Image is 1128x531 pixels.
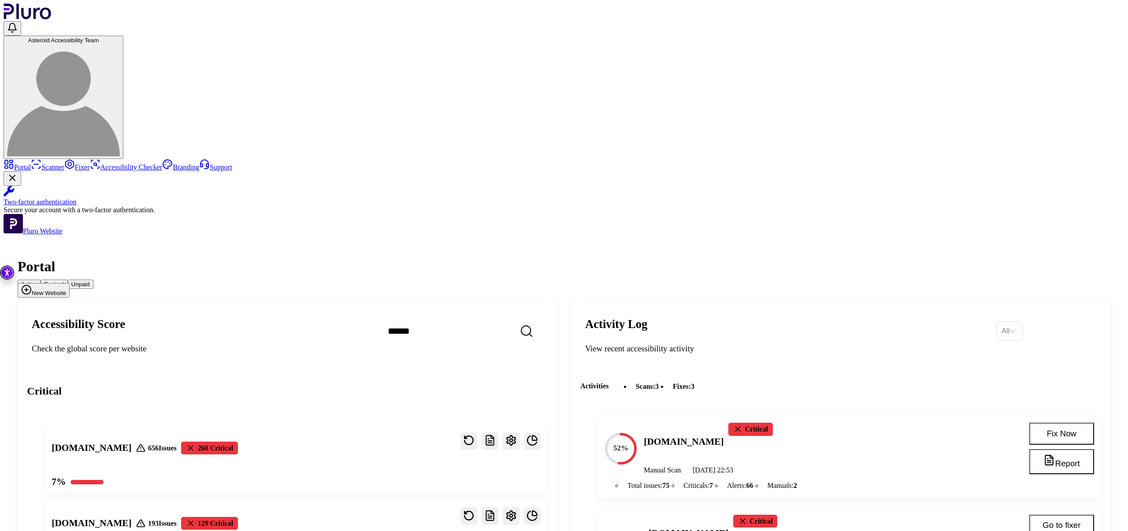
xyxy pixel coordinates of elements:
button: Unpaid [68,280,93,289]
button: Asteroid Accessibility TeamAsteroid Accessibility Team [4,36,123,159]
button: Reports [482,507,498,525]
h1: Portal [18,258,1110,275]
div: Check the global score per website [32,343,369,355]
div: Two-factor authentication [4,198,1124,206]
button: Fix Now [1029,423,1094,444]
div: Activities [580,373,1101,399]
button: Report [1029,449,1094,474]
button: Open website overview [524,507,540,525]
span: 3 [655,383,659,390]
button: Open settings [503,507,519,525]
h2: Accessibility Score [32,317,369,331]
h4: [DOMAIN_NAME] [644,435,724,448]
a: Branding [162,163,199,171]
button: Active [18,280,41,289]
li: fixes : [668,380,699,392]
button: Open website overview [524,432,540,450]
button: New Website [18,283,70,298]
button: Open notifications, you have 0 new notifications [4,21,21,36]
div: 129 Critical [181,517,237,530]
input: Search [378,319,581,343]
div: 7 % [52,476,66,488]
div: View recent accessibility activity [585,343,987,355]
a: Portal [4,163,31,171]
li: scans : [631,380,664,392]
span: 75 [662,482,669,489]
button: Reset the cache [460,432,477,450]
li: Criticals : [679,479,718,491]
li: Total issues : [623,479,674,491]
button: Reports [482,432,498,450]
span: 66 [746,482,753,489]
a: Accessibility Checker [90,163,163,171]
button: Open settings [503,432,519,450]
div: Secure your account with a two-factor authentication. [4,206,1124,214]
img: Asteroid Accessibility Team [7,44,120,156]
a: Support [199,163,232,171]
li: Manuals : [763,479,802,491]
button: Reset the cache [460,507,477,525]
a: Two-factor authentication [4,186,1124,206]
span: Active [21,281,37,288]
li: Alerts : [722,479,758,491]
a: Fixer [64,163,90,171]
div: 656 Issues [136,443,177,453]
div: 193 Issues [136,519,177,528]
h3: [DOMAIN_NAME] [52,517,131,530]
span: Asteroid Accessibility Team [28,37,99,44]
span: Unpaid [71,281,90,288]
div: Critical [733,515,777,527]
aside: Sidebar menu [4,159,1124,235]
button: Close Two-factor authentication notification [4,171,21,186]
span: 7 [709,482,713,489]
button: Expired [41,280,67,289]
div: Critical [728,423,772,435]
span: 3 [691,383,694,390]
h2: Activity Log [585,317,987,331]
span: 2 [794,482,797,489]
text: 52% [613,444,629,452]
a: Scanner [31,163,64,171]
div: Set sorting [996,321,1023,341]
h3: [DOMAIN_NAME] [52,442,131,454]
span: Expired [44,281,64,288]
a: Open Pluro Website [4,227,63,235]
h3: Critical [27,384,547,398]
div: 268 Critical [181,442,237,454]
a: Logo [4,13,52,21]
div: Manual Scan [DATE] 22:53 [644,465,1010,475]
